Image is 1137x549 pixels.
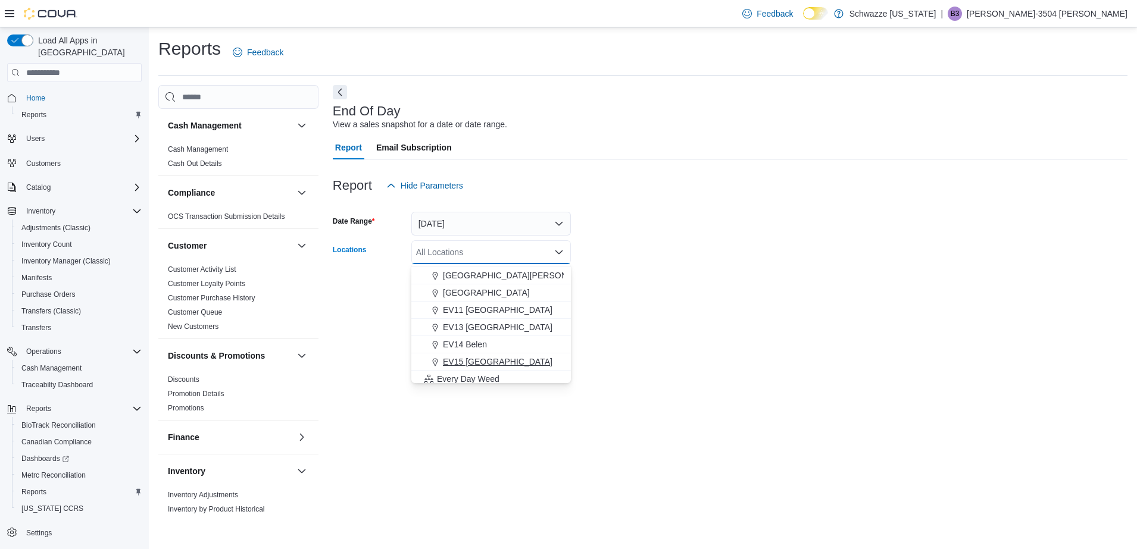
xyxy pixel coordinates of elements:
[17,221,95,235] a: Adjustments (Classic)
[295,430,309,444] button: Finance
[17,378,98,392] a: Traceabilty Dashboard
[17,287,142,302] span: Purchase Orders
[12,319,146,336] button: Transfers
[803,7,828,20] input: Dark Mode
[333,104,401,118] h3: End Of Day
[21,131,49,146] button: Users
[21,437,92,447] span: Canadian Compliance
[168,431,199,443] h3: Finance
[967,7,1127,21] p: [PERSON_NAME]-3504 [PERSON_NAME]
[33,34,142,58] span: Load All Apps in [GEOGRAPHIC_DATA]
[333,245,367,255] label: Locations
[757,8,793,20] span: Feedback
[247,46,283,58] span: Feedback
[17,287,80,302] a: Purchase Orders
[21,91,50,105] a: Home
[401,180,463,192] span: Hide Parameters
[12,303,146,319] button: Transfers (Classic)
[168,389,224,399] span: Promotion Details
[21,380,93,390] span: Traceabilty Dashboard
[12,236,146,253] button: Inventory Count
[21,526,57,540] a: Settings
[26,528,52,538] span: Settings
[17,271,142,285] span: Manifests
[12,434,146,450] button: Canadian Compliance
[295,186,309,200] button: Compliance
[411,353,571,371] button: EV15 [GEOGRAPHIC_DATA]
[158,37,221,61] h1: Reports
[21,204,60,218] button: Inventory
[168,403,204,413] span: Promotions
[17,304,86,318] a: Transfers (Classic)
[168,375,199,384] span: Discounts
[295,464,309,478] button: Inventory
[12,377,146,393] button: Traceabilty Dashboard
[158,209,318,228] div: Compliance
[21,204,142,218] span: Inventory
[443,356,552,368] span: EV15 [GEOGRAPHIC_DATA]
[2,130,146,147] button: Users
[168,490,238,500] span: Inventory Adjustments
[168,265,236,274] a: Customer Activity List
[168,491,238,499] a: Inventory Adjustments
[168,294,255,302] a: Customer Purchase History
[12,417,146,434] button: BioTrack Reconciliation
[17,271,57,285] a: Manifests
[17,435,96,449] a: Canadian Compliance
[12,219,146,236] button: Adjustments (Classic)
[26,404,51,413] span: Reports
[21,363,82,373] span: Cash Management
[17,361,86,375] a: Cash Management
[168,159,222,168] a: Cash Out Details
[333,217,375,226] label: Date Range
[17,501,142,516] span: Washington CCRS
[335,136,362,159] span: Report
[17,468,142,482] span: Metrc Reconciliation
[849,7,936,21] p: Schwazze [US_STATE]
[17,485,51,499] a: Reports
[295,239,309,253] button: Customer
[333,118,507,131] div: View a sales snapshot for a date or date range.
[168,187,292,199] button: Compliance
[2,203,146,219] button: Inventory
[12,253,146,269] button: Inventory Manager (Classic)
[21,421,96,430] span: BioTrack Reconciliation
[168,504,265,514] span: Inventory by Product Historical
[21,290,76,299] span: Purchase Orders
[333,178,372,193] h3: Report
[443,287,530,299] span: [GEOGRAPHIC_DATA]
[168,293,255,303] span: Customer Purchase History
[17,485,142,499] span: Reports
[26,206,55,216] span: Inventory
[158,372,318,420] div: Discounts & Promotions
[2,179,146,196] button: Catalog
[168,519,242,528] a: Inventory Count Details
[17,378,142,392] span: Traceabilty Dashboard
[168,308,222,316] a: Customer Queue
[17,418,101,432] a: BioTrack Reconciliation
[168,322,218,331] span: New Customers
[168,390,224,398] a: Promotion Details
[12,269,146,286] button: Manifests
[21,273,52,283] span: Manifests
[17,321,142,335] span: Transfers
[17,501,88,516] a: [US_STATE] CCRS
[443,321,552,333] span: EV13 [GEOGRAPHIC_DATA]
[17,451,74,466] a: Dashboards
[437,373,499,385] span: Every Day Weed
[21,223,90,233] span: Adjustments (Classic)
[12,286,146,303] button: Purchase Orders
[12,360,146,377] button: Cash Management
[17,361,142,375] span: Cash Management
[168,145,228,153] a: Cash Management
[2,343,146,360] button: Operations
[12,484,146,500] button: Reports
[382,174,468,197] button: Hide Parameters
[158,262,318,338] div: Customer
[12,467,146,484] button: Metrc Reconciliation
[12,500,146,517] button: [US_STATE] CCRS
[411,336,571,353] button: EV14 Belen
[12,106,146,123] button: Reports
